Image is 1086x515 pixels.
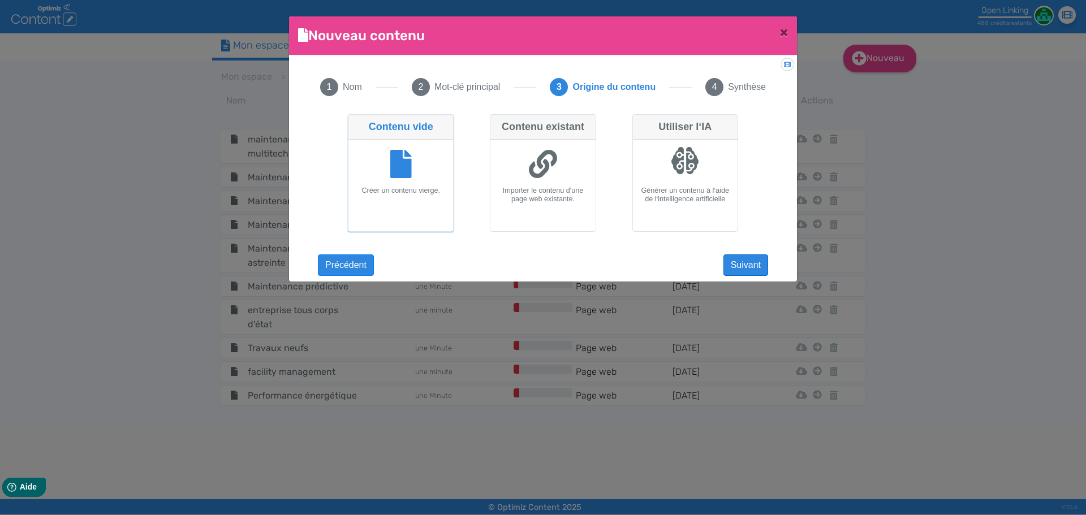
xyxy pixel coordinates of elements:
[320,78,338,96] span: 1
[58,9,75,18] span: Aide
[490,115,595,140] div: Contenu existant
[434,80,500,94] span: Mot-clé principal
[771,16,797,48] button: Close
[536,64,669,110] button: 3Origine du contenu
[780,24,788,40] span: ×
[550,78,568,96] span: 3
[692,64,779,110] button: 4Synthèse
[348,115,453,140] div: Contenu vide
[318,254,374,276] button: Précédent
[307,64,376,110] button: 1Nom
[705,78,723,96] span: 4
[572,80,656,94] span: Origine du contenu
[343,80,362,94] span: Nom
[398,64,514,110] button: 2Mot-clé principal
[495,187,591,204] h6: Importer le contenu d'une page web existante.
[412,78,430,96] span: 2
[637,187,733,204] h6: Générer un contenu à l‘aide de l‘intelligence artificielle
[633,115,738,140] div: Utiliser l‘IA
[723,254,768,276] button: Suivant
[728,80,766,94] span: Synthèse
[353,187,449,195] h6: Créer un contenu vierge.
[298,25,425,46] h4: Nouveau contenu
